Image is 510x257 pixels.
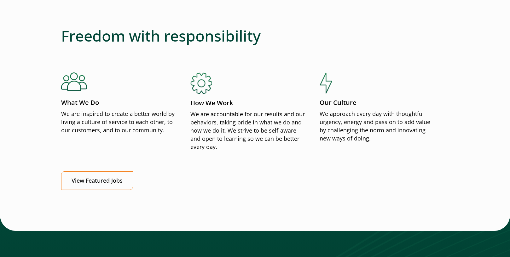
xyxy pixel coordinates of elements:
h2: Freedom with responsibility [61,27,449,45]
p: How We Work [190,99,307,108]
img: Our Culture [320,72,332,94]
img: What We Do [61,72,87,91]
p: We are accountable for our results and our behaviors, taking pride in what we do and how we do it... [190,110,307,151]
a: View Featured Jobs [61,171,133,190]
p: We are inspired to create a better world by living a culture of service to each other, to our cus... [61,110,177,134]
p: Our Culture [320,98,436,107]
p: What We Do [61,98,177,107]
p: We approach every day with thoughtful urgency, energy and passion to add value by challenging the... [320,110,436,143]
img: How We Work [190,72,212,94]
